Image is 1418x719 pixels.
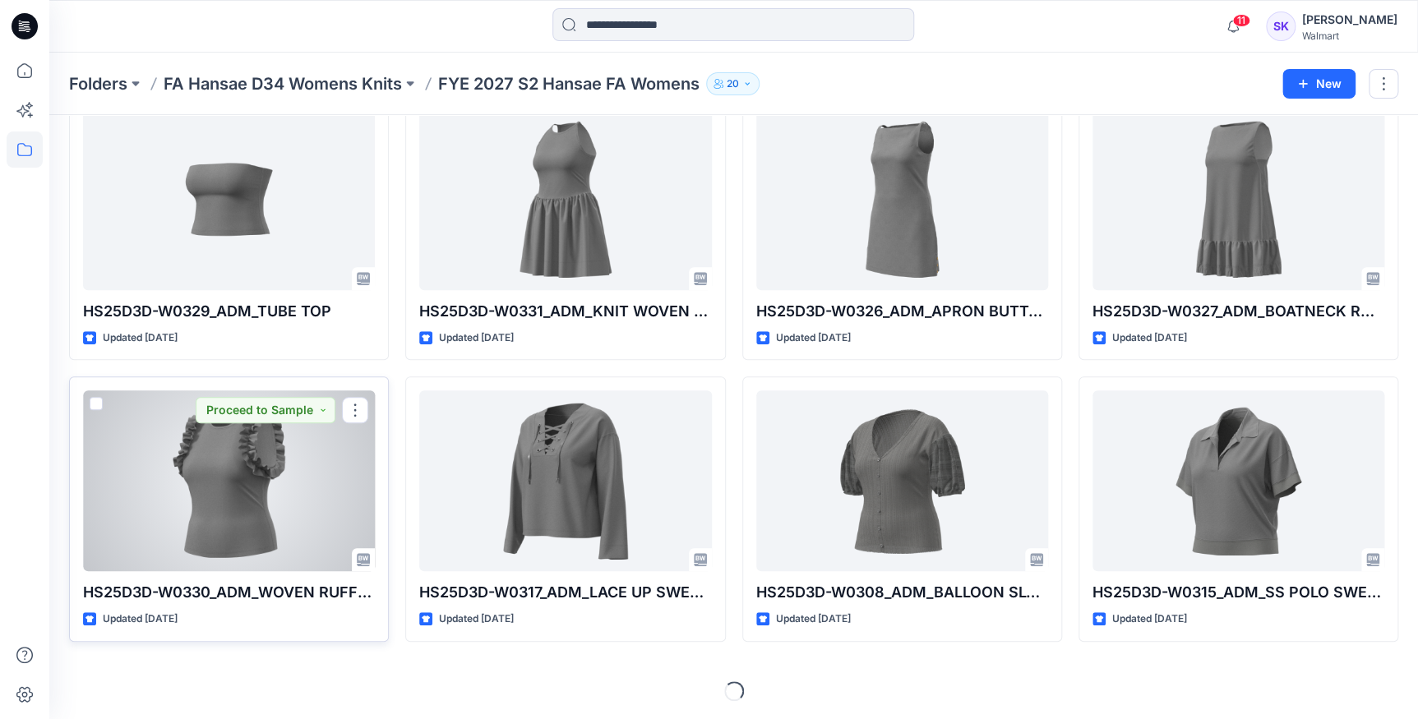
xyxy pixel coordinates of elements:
a: HS25D3D-W0327_ADM_BOATNECK RUFFLE MIXY MINI DRESS [1092,109,1384,290]
p: HS25D3D-W0315_ADM_SS POLO SWEATSHIRT [1092,581,1384,604]
p: 20 [727,75,739,93]
a: Folders [69,72,127,95]
p: Updated [DATE] [103,611,178,628]
div: [PERSON_NAME] [1302,10,1397,30]
a: HS25D3D-W0308_ADM_BALLOON SLV BUTTON FRONT TOP [756,390,1048,571]
p: HS25D3D-W0329_ADM_TUBE TOP [83,300,375,323]
a: HS25D3D-W0329_ADM_TUBE TOP [83,109,375,290]
p: Updated [DATE] [776,611,851,628]
p: FYE 2027 S2 Hansae FA Womens [438,72,700,95]
p: Updated [DATE] [439,330,514,347]
p: HS25D3D-W0317_ADM_LACE UP SWEATSHIRT [419,581,711,604]
p: Updated [DATE] [1112,611,1187,628]
a: HS25D3D-W0326_ADM_APRON BUTTON SHIFT DRES [756,109,1048,290]
p: Updated [DATE] [1112,330,1187,347]
p: Updated [DATE] [103,330,178,347]
p: HS25D3D-W0330_ADM_WOVEN RUFFLE MIXY TANK [83,581,375,604]
p: HS25D3D-W0326_ADM_APRON BUTTON SHIFT DRES [756,300,1048,323]
a: HS25D3D-W0315_ADM_SS POLO SWEATSHIRT [1092,390,1384,571]
a: HS25D3D-W0331_ADM_KNIT WOVEN MIXY DRESS [419,109,711,290]
div: Walmart [1302,30,1397,42]
a: HS25D3D-W0317_ADM_LACE UP SWEATSHIRT [419,390,711,571]
span: 11 [1232,14,1250,27]
a: FA Hansae D34 Womens Knits [164,72,402,95]
p: Updated [DATE] [439,611,514,628]
p: Updated [DATE] [776,330,851,347]
p: HS25D3D-W0327_ADM_BOATNECK RUFFLE MIXY MINI DRESS [1092,300,1384,323]
div: SK [1266,12,1296,41]
button: 20 [706,72,760,95]
p: HS25D3D-W0331_ADM_KNIT WOVEN MIXY DRESS [419,300,711,323]
p: HS25D3D-W0308_ADM_BALLOON SLV BUTTON FRONT TOP [756,581,1048,604]
button: New [1282,69,1356,99]
a: HS25D3D-W0330_ADM_WOVEN RUFFLE MIXY TANK [83,390,375,571]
